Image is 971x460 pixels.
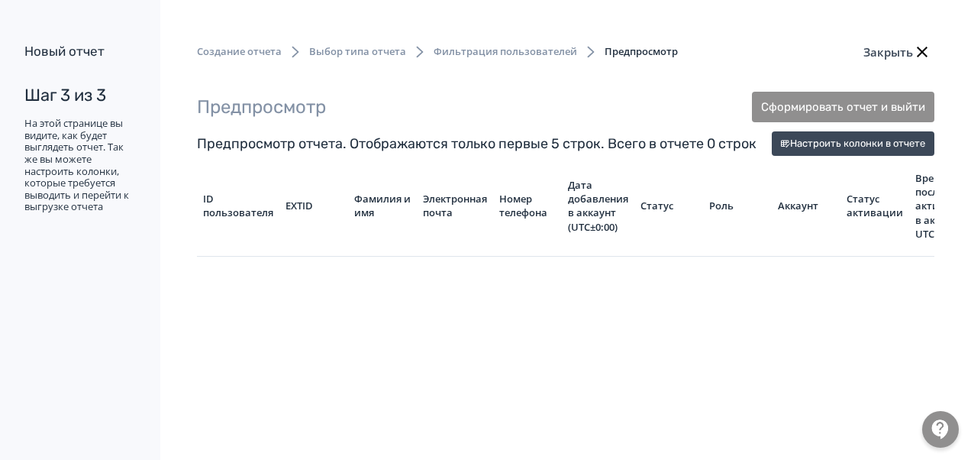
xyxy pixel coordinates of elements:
[709,199,766,212] div: Роль
[24,43,133,61] div: Новый отчет
[197,44,282,60] span: Создание отчета
[309,44,406,60] span: Выбор типа отчета
[423,192,487,219] div: Электронная почта
[772,131,934,156] button: Настроить колонки в отчете
[640,199,697,212] div: Статус
[434,44,577,60] span: Фильтрация пользователей
[568,178,628,234] div: Дата добавления в аккаунт (UTC±0:00)
[24,86,133,105] div: Шаг 3 из 3
[24,118,133,213] div: На этой странице вы видите, как будет выглядеть отчет. Так же вы можете настроить колонки, которы...
[860,37,934,67] button: Закрыть
[752,92,934,122] button: Сформировать отчет и выйти
[203,192,273,219] div: ID пользователя
[285,199,342,212] div: EXTID
[605,44,678,60] span: Предпросмотр
[499,192,556,219] div: Номер телефона
[354,192,411,219] div: Фамилия и имя
[847,192,903,219] div: Статус активации
[197,93,326,121] div: Предпросмотр
[197,134,756,154] div: Предпросмотр отчета. Отображаются только первые 5 строк. Всего в отчете 0 строк
[778,199,834,212] div: Аккаунт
